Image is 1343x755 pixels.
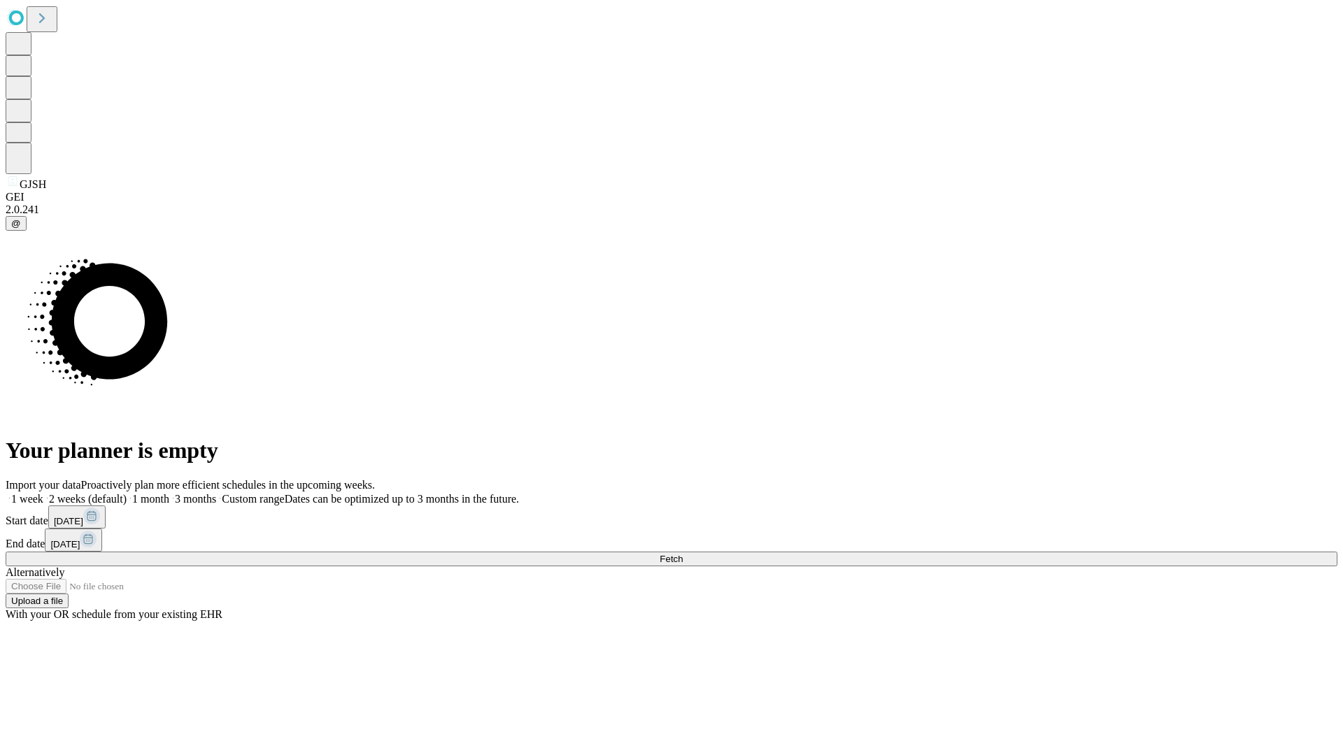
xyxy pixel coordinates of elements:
span: [DATE] [54,516,83,526]
button: @ [6,216,27,231]
h1: Your planner is empty [6,438,1337,463]
div: End date [6,528,1337,552]
span: Import your data [6,479,81,491]
div: 2.0.241 [6,203,1337,216]
span: @ [11,218,21,229]
button: [DATE] [48,505,106,528]
span: GJSH [20,178,46,190]
span: 3 months [175,493,216,505]
span: [DATE] [50,539,80,549]
span: 1 month [132,493,169,505]
button: Fetch [6,552,1337,566]
span: Proactively plan more efficient schedules in the upcoming weeks. [81,479,375,491]
span: 1 week [11,493,43,505]
span: 2 weeks (default) [49,493,127,505]
button: [DATE] [45,528,102,552]
div: GEI [6,191,1337,203]
div: Start date [6,505,1337,528]
span: Custom range [222,493,284,505]
span: With your OR schedule from your existing EHR [6,608,222,620]
button: Upload a file [6,594,69,608]
span: Fetch [660,554,683,564]
span: Alternatively [6,566,64,578]
span: Dates can be optimized up to 3 months in the future. [285,493,519,505]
